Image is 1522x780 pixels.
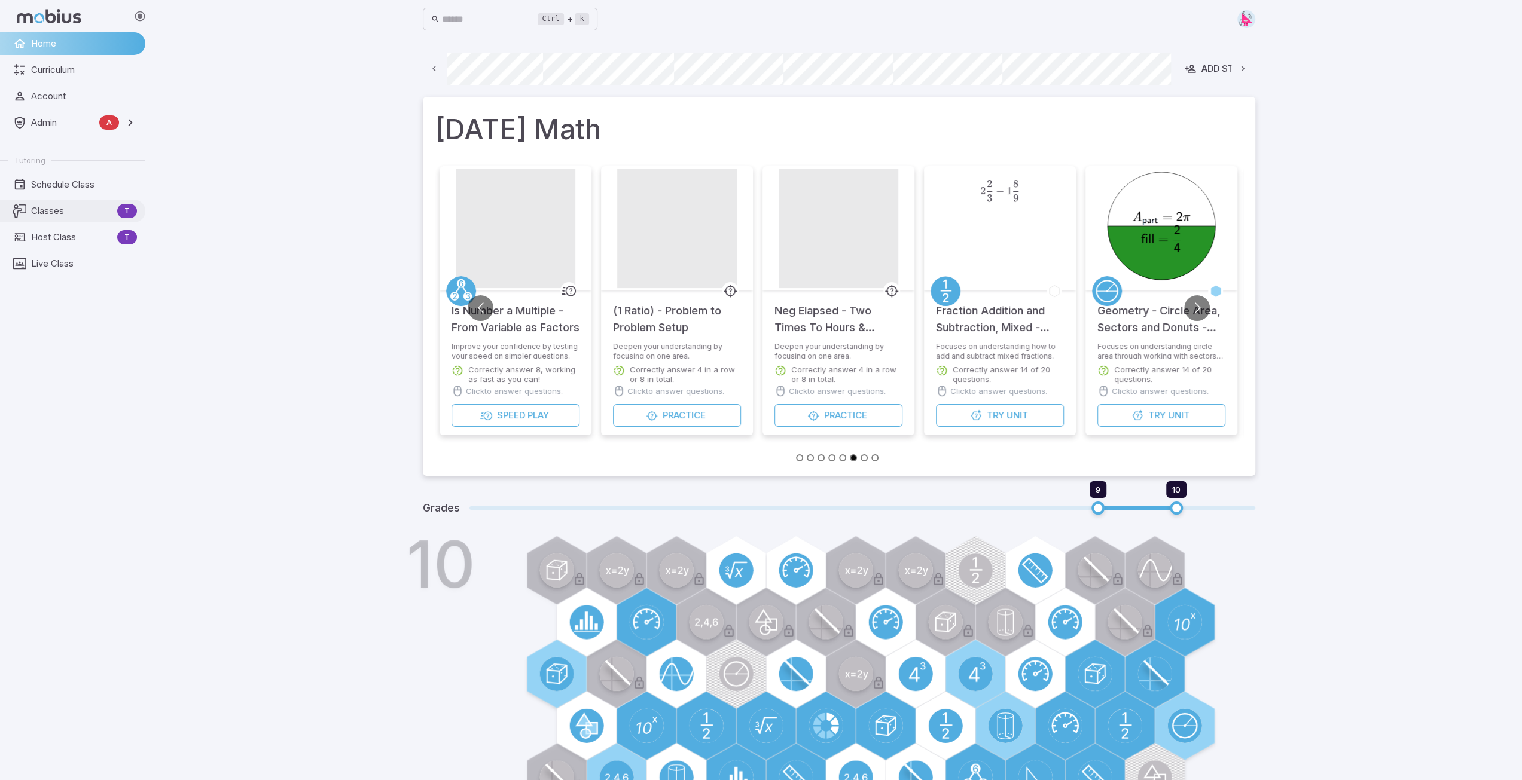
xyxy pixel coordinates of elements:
span: 10 [1172,485,1181,494]
p: Deepen your understanding by focusing on one area. [613,342,741,359]
h5: Is Number a Multiple - From Variable as Factors [452,290,579,336]
button: SpeedPlay [452,404,579,427]
span: Curriculum [31,63,137,77]
p: Correctly answer 14 of 20 questions. [953,365,1064,384]
a: Circles [1092,276,1122,306]
span: Try [986,409,1004,422]
p: Deepen your understanding by focusing on one area. [774,342,902,359]
span: 2 [986,178,992,190]
p: Click to answer questions. [627,385,724,397]
span: ​ [1018,180,1020,194]
button: Go to next slide [1184,295,1210,321]
button: Go to slide 1 [796,454,803,461]
p: Click to answer questions. [789,385,886,397]
span: Play [527,409,548,422]
p: Click to answer questions. [1112,385,1209,397]
span: Practice [824,409,867,422]
p: Correctly answer 4 in a row or 8 in total. [791,365,902,384]
button: Go to slide 7 [861,454,868,461]
p: Click to answer questions. [950,385,1047,397]
span: Account [31,90,137,103]
span: T [117,205,137,217]
button: Go to previous slide [468,295,493,321]
span: Try [1148,409,1165,422]
h5: (1 Ratio) - Problem to Problem Setup [613,290,741,336]
span: Schedule Class [31,178,137,191]
p: Improve your confidence by testing your speed on simpler questions. [452,342,579,359]
button: Go to slide 2 [807,454,814,461]
p: Correctly answer 14 of 20 questions. [1114,365,1225,384]
button: TryUnit [1097,404,1225,427]
div: + [538,12,589,26]
button: Practice [774,404,902,427]
button: Practice [613,404,741,427]
kbd: k [575,13,588,25]
span: Classes [31,204,112,218]
h5: Neg Elapsed - Two Times To Hours & Minutes - Quarter Hours [774,290,902,336]
a: Fractions/Decimals [931,276,960,306]
h1: [DATE] Math [435,109,1243,149]
span: ​ [992,180,993,194]
span: Practice [663,409,706,422]
div: Add Student [1184,62,1264,75]
button: Go to slide 3 [818,454,825,461]
span: A [99,117,119,129]
h1: 10 [406,532,475,597]
span: Host Class [31,231,112,244]
kbd: Ctrl [538,13,565,25]
span: 8 [1013,178,1018,190]
p: Correctly answer 8, working as fast as you can! [468,365,579,384]
p: Focuses on understanding how to add and subtract mixed fractions. [936,342,1064,359]
p: Correctly answer 4 in a row or 8 in total. [630,365,741,384]
span: Tutoring [14,155,45,166]
span: Unit [1006,409,1027,422]
p: Focuses on understanding circle area through working with sectors and donuts. [1097,342,1225,359]
span: 9 [1096,485,1100,494]
p: Click to answer questions. [466,385,563,397]
img: right-triangle.svg [1237,10,1255,28]
button: Go to slide 6 [850,454,857,461]
span: 2 [980,185,985,197]
button: Go to slide 4 [828,454,835,461]
span: 1 [1006,185,1012,197]
span: Live Class [31,257,137,270]
h5: Grades [423,500,460,516]
span: Admin [31,116,94,129]
span: − [996,185,1004,197]
span: Unit [1167,409,1189,422]
span: Home [31,37,137,50]
button: TryUnit [936,404,1064,427]
span: 3 [986,192,992,204]
h5: Fraction Addition and Subtraction, Mixed - Advanced [936,290,1064,336]
h5: Geometry - Circle Area, Sectors and Donuts - Intro [1097,290,1225,336]
span: T [117,231,137,243]
span: 9 [1013,192,1018,204]
button: Go to slide 5 [839,454,846,461]
a: Factors/Primes [446,276,476,306]
span: Speed [496,409,524,422]
button: Go to slide 8 [871,454,879,461]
